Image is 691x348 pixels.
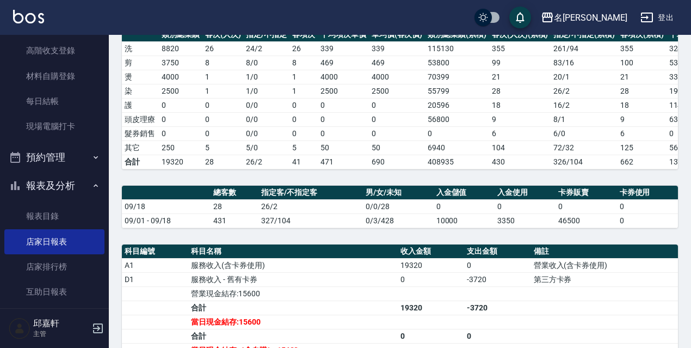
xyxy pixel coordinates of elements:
[489,84,551,98] td: 28
[618,112,667,126] td: 9
[464,329,530,343] td: 0
[536,7,632,29] button: 名[PERSON_NAME]
[243,112,289,126] td: 0 / 0
[556,213,616,228] td: 46500
[202,155,244,169] td: 28
[489,70,551,84] td: 21
[289,70,318,84] td: 1
[211,186,259,200] th: 總客數
[318,41,369,56] td: 339
[318,56,369,70] td: 469
[202,126,244,141] td: 0
[434,213,495,228] td: 10000
[211,199,259,213] td: 28
[531,272,678,286] td: 第三方卡券
[369,126,425,141] td: 0
[531,258,678,272] td: 營業收入(含卡券使用)
[4,254,104,279] a: 店家排行榜
[4,172,104,200] button: 報表及分析
[318,126,369,141] td: 0
[159,155,202,169] td: 19320
[122,56,159,70] td: 剪
[489,41,551,56] td: 355
[211,213,259,228] td: 431
[618,126,667,141] td: 6
[617,186,678,200] th: 卡券使用
[398,272,464,286] td: 0
[122,199,211,213] td: 09/18
[369,98,425,112] td: 0
[464,258,530,272] td: 0
[159,141,202,155] td: 250
[243,84,289,98] td: 1 / 0
[489,141,551,155] td: 104
[188,301,398,315] td: 合計
[289,126,318,141] td: 0
[122,186,678,228] table: a dense table
[495,199,556,213] td: 0
[318,98,369,112] td: 0
[618,56,667,70] td: 100
[556,199,616,213] td: 0
[369,41,425,56] td: 339
[122,98,159,112] td: 護
[188,286,398,301] td: 營業現金結存:15600
[425,155,489,169] td: 408935
[617,213,678,228] td: 0
[369,56,425,70] td: 469
[33,318,89,329] h5: 邱嘉軒
[495,186,556,200] th: 入金使用
[551,141,618,155] td: 72 / 32
[159,112,202,126] td: 0
[122,41,159,56] td: 洗
[551,41,618,56] td: 261 / 94
[464,301,530,315] td: -3720
[318,84,369,98] td: 2500
[318,155,369,169] td: 471
[289,141,318,155] td: 5
[363,199,433,213] td: 0/0/28
[425,84,489,98] td: 55799
[618,155,667,169] td: 662
[122,258,188,272] td: A1
[618,141,667,155] td: 125
[363,186,433,200] th: 男/女/未知
[243,126,289,141] td: 0 / 0
[122,84,159,98] td: 染
[122,126,159,141] td: 髮券銷售
[289,112,318,126] td: 0
[202,56,244,70] td: 8
[4,204,104,229] a: 報表目錄
[188,329,398,343] td: 合計
[159,98,202,112] td: 0
[4,114,104,139] a: 現場電腦打卡
[464,245,530,259] th: 支出金額
[434,199,495,213] td: 0
[509,7,531,28] button: save
[258,186,363,200] th: 指定客/不指定客
[13,10,44,23] img: Logo
[159,70,202,84] td: 4000
[258,199,363,213] td: 26/2
[495,213,556,228] td: 3350
[369,84,425,98] td: 2500
[318,112,369,126] td: 0
[489,56,551,70] td: 99
[289,41,318,56] td: 26
[398,245,464,259] th: 收入金額
[369,155,425,169] td: 690
[531,245,678,259] th: 備註
[636,8,678,28] button: 登出
[9,318,30,339] img: Person
[202,141,244,155] td: 5
[33,329,89,339] p: 主管
[243,155,289,169] td: 26/2
[363,213,433,228] td: 0/3/428
[202,112,244,126] td: 0
[202,98,244,112] td: 0
[617,199,678,213] td: 0
[202,84,244,98] td: 1
[4,304,104,329] a: 互助月報表
[4,229,104,254] a: 店家日報表
[159,126,202,141] td: 0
